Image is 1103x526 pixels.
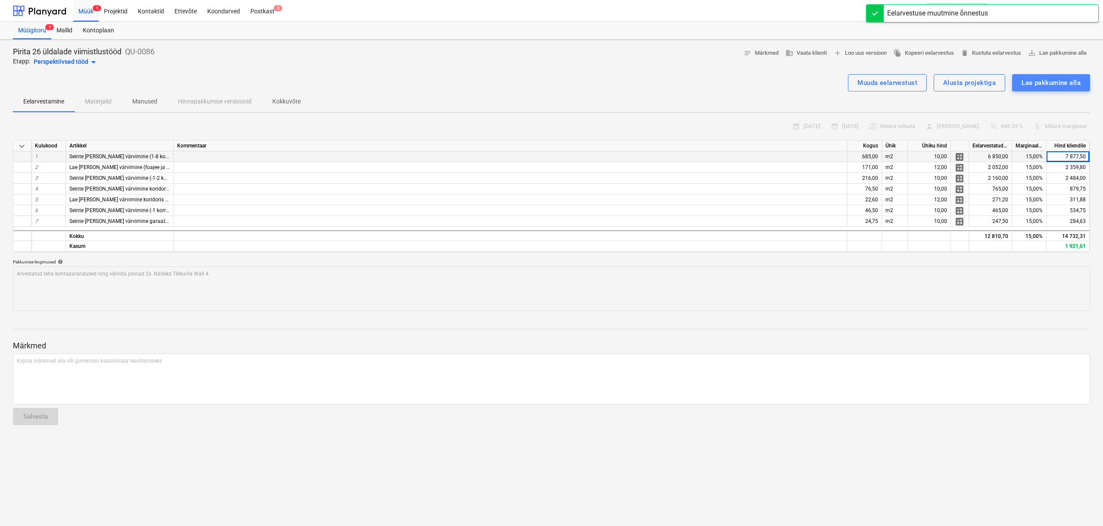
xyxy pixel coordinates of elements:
[1012,151,1047,162] div: 15,00%
[830,47,890,60] button: Loo uus versioon
[954,173,965,184] span: Halda rea detailset jaotust
[23,97,64,106] p: Eelarvestamine
[848,173,882,184] div: 216,00
[894,48,954,58] span: Kopeeri eelarvestus
[908,173,951,184] div: 10,00
[954,152,965,162] span: Halda rea detailset jaotust
[1047,162,1090,173] div: 2 359,80
[969,230,1012,241] div: 12 810,70
[1025,47,1090,60] button: Lae pakkumine alla
[882,173,908,184] div: m2
[908,184,951,194] div: 10,00
[69,175,201,181] span: Seinte remont ja värvimine (-1-2 korrus) trepikoda
[969,184,1012,194] div: 765,00
[954,163,965,173] span: Halda rea detailset jaotust
[848,162,882,173] div: 171,00
[744,49,751,57] span: notes
[69,218,241,224] span: Seinte remont ja värvimine garaažis (-2 korrus) kuni metall kaitseni
[35,218,38,224] span: 7
[13,57,30,67] p: Etapp:
[17,141,27,151] span: Ahenda kõik kategooriad
[51,22,78,39] a: Mallid
[887,8,988,19] div: Eelarvestuse muutmine õnnestus
[1012,162,1047,173] div: 15,00%
[125,47,155,57] p: QU-0086
[69,197,226,203] span: Lae remont ja värvimine koridoris garaaži ees(-1 ja -2 korrus)
[908,162,951,173] div: 12,00
[56,259,63,264] span: help
[857,77,917,88] div: Muuda eelarvestust
[882,151,908,162] div: m2
[848,74,927,91] button: Muuda eelarvestust
[1047,216,1090,227] div: 284,63
[1047,205,1090,216] div: 534,75
[1012,173,1047,184] div: 15,00%
[908,205,951,216] div: 10,00
[78,22,119,39] a: Kontoplaan
[954,216,965,227] span: Halda rea detailset jaotust
[69,153,176,160] span: Seinte remont ja värvimine (1-8 korrus)
[1012,205,1047,216] div: 15,00%
[31,141,66,151] div: Kulukood
[66,141,174,151] div: Artikkel
[1012,141,1047,151] div: Marginaal, %
[782,47,830,60] button: Vaata klienti
[954,184,965,194] span: Halda rea detailset jaotust
[69,186,234,192] span: Seinte remont ja värvimine koridoris garaaži ees (-1 ja -2 korrus)
[13,266,1090,311] textarea: Arvestatud teha kohtaparandused ning värvida pinnad 2x. Näiteks Tikkurila Wall 4.
[882,194,908,205] div: m2
[961,48,1021,58] span: Kustuta eelarvestus
[744,48,779,58] span: Märkmed
[132,97,157,106] p: Manused
[954,206,965,216] span: Halda rea detailset jaotust
[1012,230,1047,241] div: 15,00%
[45,24,54,30] span: 1
[957,47,1025,60] button: Kustuta eelarvestus
[13,22,51,39] a: Müügitoru1
[69,164,187,170] span: Lae remont ja värvimine (fuajee ja 6 korrus)
[848,216,882,227] div: 24,75
[35,186,38,192] span: 4
[969,151,1012,162] div: 6 850,00
[785,49,793,57] span: business
[66,230,174,241] div: Kokku
[882,184,908,194] div: m2
[894,49,901,57] span: file_copy
[88,57,99,67] span: arrow_drop_down
[785,48,827,58] span: Vaata klienti
[69,207,212,213] span: Seinte remont ja värvimine (-1 korrus) kuni tõsteukseni
[969,162,1012,173] div: 2 052,00
[848,151,882,162] div: 685,00
[848,205,882,216] div: 46,50
[834,48,887,58] span: Loo uus versioon
[1022,77,1081,88] div: Lae pakkumine alla
[35,207,38,213] span: 6
[954,195,965,205] span: Halda rea detailset jaotust
[908,151,951,162] div: 10,00
[1012,74,1090,91] button: Lae pakkumine alla
[1012,216,1047,227] div: 15,00%
[969,216,1012,227] div: 247,50
[13,259,1090,265] div: Pakkumise tingimused
[93,5,101,11] span: 1
[1012,184,1047,194] div: 15,00%
[1047,151,1090,162] div: 7 877,50
[934,74,1005,91] button: Alusta projektiga
[890,47,957,60] button: Kopeeri eelarvestus
[969,141,1012,151] div: Eelarvestatud maksumus
[848,194,882,205] div: 22,60
[1047,173,1090,184] div: 2 484,00
[66,241,174,252] div: Kasum
[848,141,882,151] div: Kogus
[882,216,908,227] div: m2
[174,141,848,151] div: Kommentaar
[848,184,882,194] div: 76,50
[961,49,969,57] span: delete
[969,205,1012,216] div: 465,00
[969,194,1012,205] div: 271,20
[834,49,841,57] span: add
[1047,241,1090,252] div: 1 921,61
[13,22,51,39] div: Müügitoru
[34,57,99,67] div: Perspektiivsed tööd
